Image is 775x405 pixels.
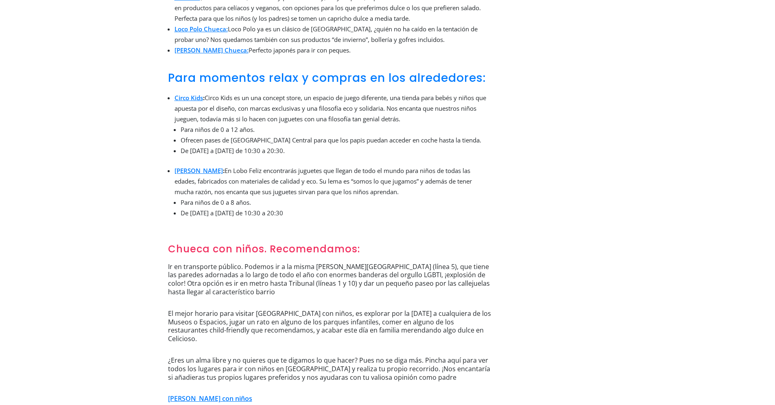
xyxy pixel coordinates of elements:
li: Circo Kids es un una concept store, un espacio de juego diferente, una tienda para bebés y niños ... [175,92,491,165]
li: Ofrecen pases de [GEOGRAPHIC_DATA] Central para que los papis puedan acceder en coche hasta la ti... [181,135,491,145]
a: [PERSON_NAME] Chueca: [175,46,249,54]
p: ¿Eres un alma libre y no quieres que te digamos lo que hacer? Pues no se diga más. Pincha aquí pa... [168,356,491,388]
h3: Para momentos relax y compras en los alrededores: [168,71,491,89]
li: Loco Polo ya es un clásico de [GEOGRAPHIC_DATA], ¿quién no ha caído en la tentación de probar uno... [175,24,491,45]
strong: : [175,94,205,102]
a: Circo Kids [175,94,203,102]
li: Perfecto japonés para ir con peques. [175,45,491,55]
li: De [DATE] a [DATE] de 10:30 a 20:30. [181,145,491,156]
p: Ir en transporte público. Podemos ir a la misma [PERSON_NAME][GEOGRAPHIC_DATA] (línea 5), que tie... [168,263,491,303]
li: Para niños de 0 a 8 años. [181,197,491,208]
li: En Lobo Feliz encontrarás juguetes que llegan de todo el mundo para niños de todas las edades, fa... [175,165,491,228]
a: Loco Polo Chueca: [175,25,228,33]
h2: Chueca con niños. Recomendamos: [168,243,491,259]
a: [PERSON_NAME] con niños [168,394,252,403]
strong: : [175,166,225,175]
li: Para niños de 0 a 12 años. [181,124,491,135]
li: De [DATE] a [DATE] de 10:30 a 20:30 [181,208,491,218]
p: El mejor horario para visitar [GEOGRAPHIC_DATA] con niños, es explorar por la [DATE] a cualquiera... [168,309,491,350]
a: [PERSON_NAME] [175,166,223,175]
